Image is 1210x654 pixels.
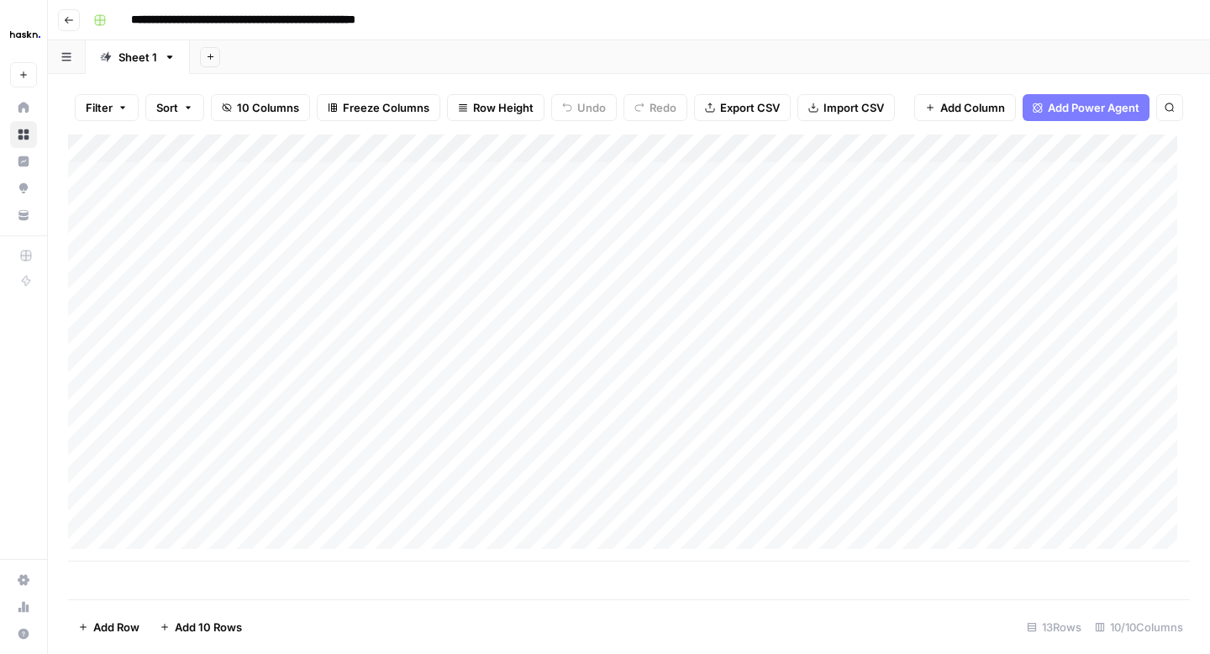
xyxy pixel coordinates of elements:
button: 10 Columns [211,94,310,121]
button: Workspace: Haskn [10,13,37,55]
button: Add Row [68,614,150,641]
a: Browse [10,121,37,148]
span: 10 Columns [237,99,299,116]
button: Redo [623,94,687,121]
button: Sort [145,94,204,121]
span: Redo [650,99,676,116]
a: Opportunities [10,175,37,202]
a: Your Data [10,202,37,229]
span: Sort [156,99,178,116]
span: Add Column [940,99,1005,116]
div: 13 Rows [1020,614,1088,641]
span: Filter [86,99,113,116]
img: Haskn Logo [10,19,40,50]
button: Export CSV [694,94,791,121]
span: Export CSV [720,99,780,116]
button: Add Power Agent [1023,94,1149,121]
button: Help + Support [10,620,37,647]
button: Import CSV [797,94,895,121]
span: Import CSV [823,99,884,116]
span: Add 10 Rows [175,619,242,636]
a: Sheet 1 [86,40,190,74]
button: Undo [551,94,617,121]
a: Insights [10,148,37,175]
button: Add Column [914,94,1016,121]
span: Row Height [473,99,534,116]
span: Undo [577,99,606,116]
span: Freeze Columns [343,99,429,116]
a: Usage [10,593,37,620]
a: Settings [10,567,37,593]
button: Filter [75,94,139,121]
span: Add Power Agent [1048,99,1139,116]
span: Add Row [93,619,139,636]
div: 10/10 Columns [1088,614,1190,641]
a: Home [10,94,37,121]
button: Row Height [447,94,544,121]
button: Freeze Columns [317,94,440,121]
div: Sheet 1 [118,49,157,66]
button: Add 10 Rows [150,614,252,641]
